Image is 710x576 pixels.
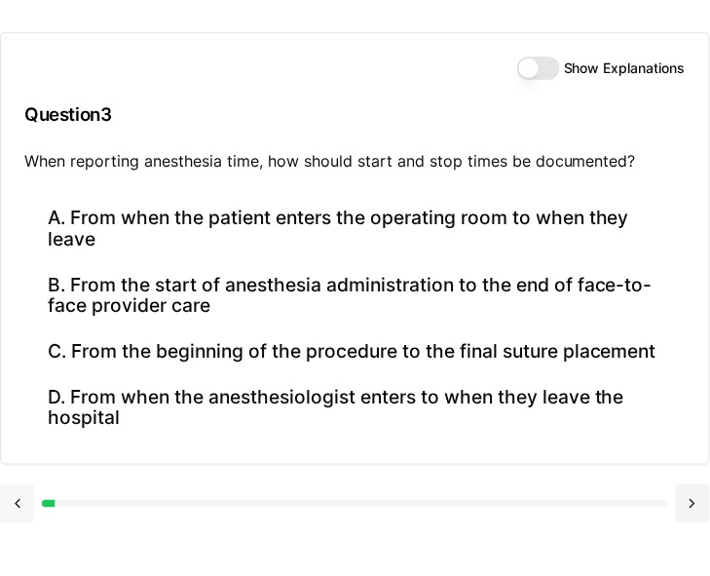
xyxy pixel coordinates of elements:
button: A. From when the patient enters the operating room to when they leave [24,196,686,262]
button: B. From the start of anesthesia administration to the end of face-to-face provider care [24,262,686,328]
p: When reporting anesthesia time, how should start and stop times be documented? [24,149,686,173]
h3: Question 3 [24,86,686,143]
button: C. From the beginning of the procedure to the final suture placement [24,328,686,374]
label: Show Explanations [564,61,686,75]
button: D. From when the anesthesiologist enters to when they leave the hospital [24,374,686,441]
